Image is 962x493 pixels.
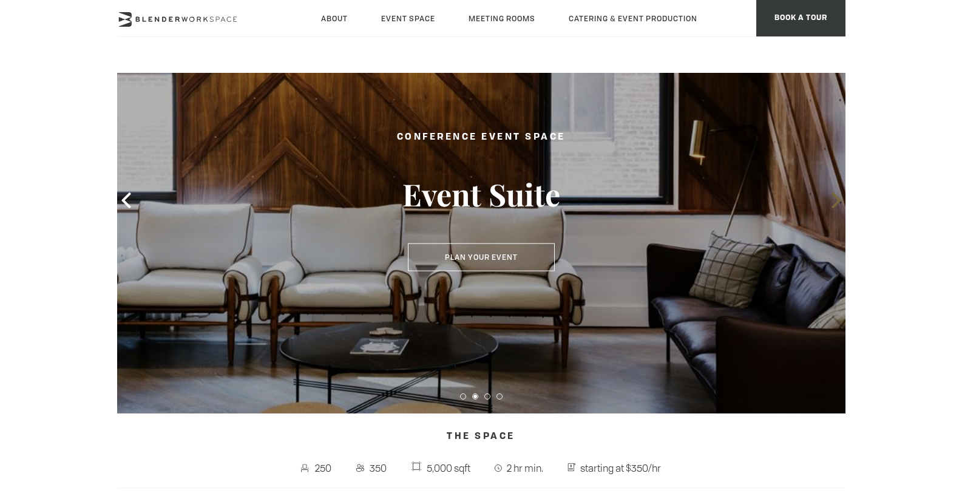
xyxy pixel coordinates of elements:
span: starting at $350/hr [577,458,664,478]
h3: Event Suite [342,175,621,213]
span: 350 [367,458,390,478]
span: 5,000 sqft [424,458,473,478]
h4: The Space [117,426,845,449]
button: Plan Your Event [408,243,555,271]
span: 250 [313,458,335,478]
h2: Conference Event Space [342,130,621,145]
span: 2 hr min. [504,458,546,478]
